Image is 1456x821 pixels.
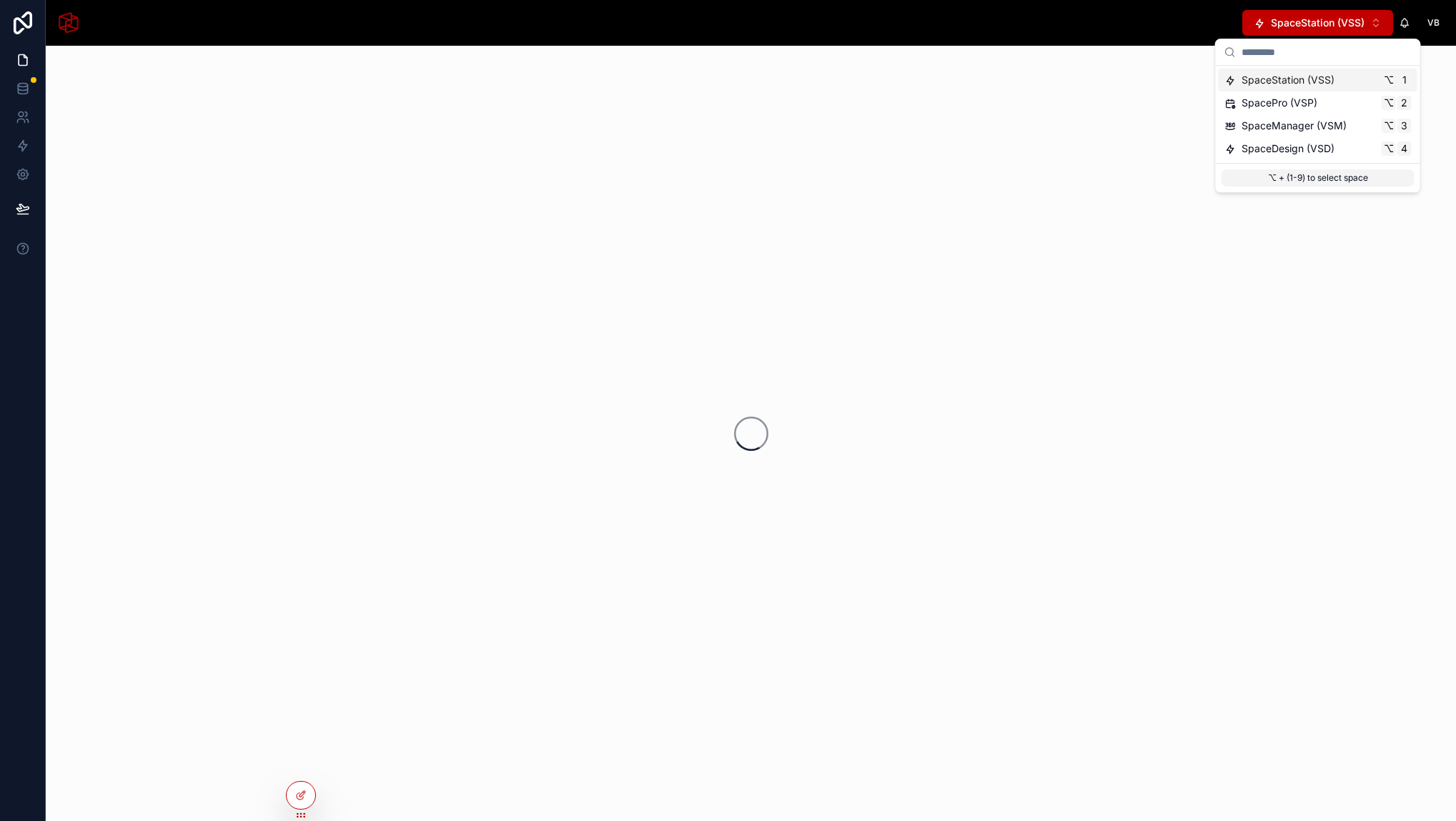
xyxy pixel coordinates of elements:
[1271,16,1365,30] span: SpaceStation (VSS)
[1383,97,1395,109] span: ⌥
[1427,17,1440,29] span: VB
[1222,169,1415,186] p: ⌥ + (1-9) to select space
[1399,74,1410,86] span: 1
[1242,10,1393,36] button: Select Button
[1383,120,1395,131] span: ⌥
[1242,141,1334,156] span: SpaceDesign (VSD)
[1399,120,1410,131] span: 3
[1242,96,1317,110] span: SpacePro (VSP)
[1242,119,1347,133] span: SpaceManager (VSM)
[1399,97,1410,109] span: 2
[1242,73,1334,87] span: SpaceStation (VSS)
[91,20,1242,26] div: scrollable content
[1399,143,1410,154] span: 4
[57,11,80,34] img: App logo
[1383,143,1395,154] span: ⌥
[1383,74,1395,86] span: ⌥
[1216,66,1420,163] div: Suggestions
